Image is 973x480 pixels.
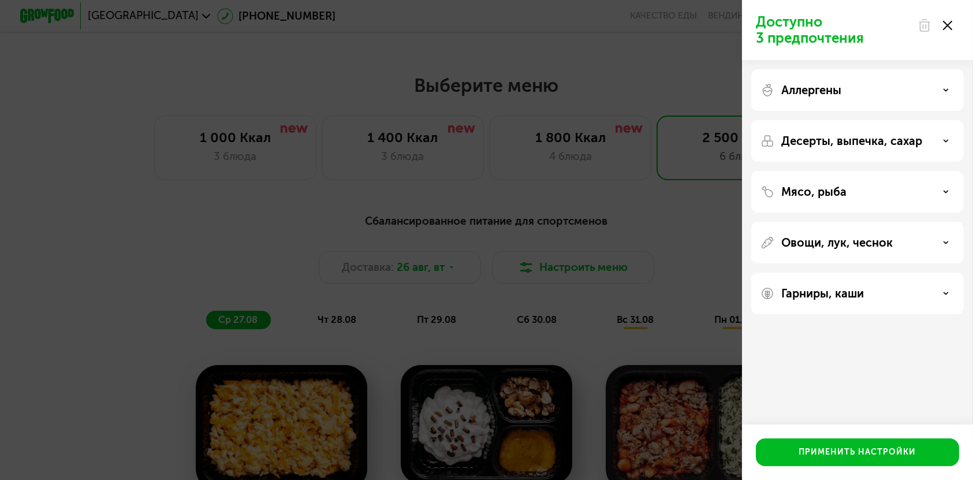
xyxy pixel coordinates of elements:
[781,83,841,97] p: Аллергены
[781,236,893,250] p: Овощи, лук, чеснок
[799,446,916,458] div: Применить настройки
[756,438,959,466] button: Применить настройки
[756,14,911,46] p: Доступно 3 предпочтения
[781,134,922,148] p: Десерты, выпечка, сахар
[781,286,864,300] p: Гарниры, каши
[781,185,847,199] p: Мясо, рыба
